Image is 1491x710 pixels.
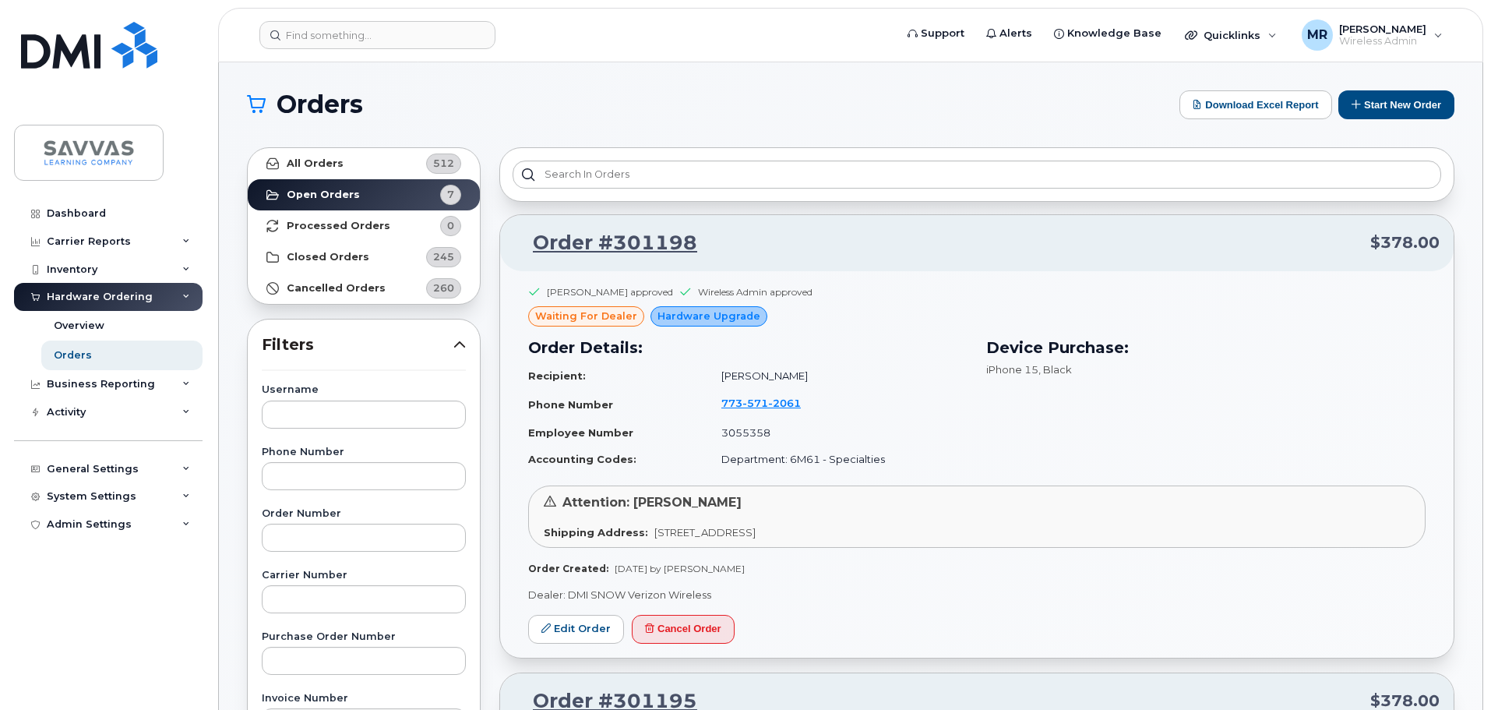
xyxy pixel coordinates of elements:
[1338,90,1454,119] button: Start New Order
[698,285,812,298] div: Wireless Admin approved
[768,397,801,409] span: 2061
[547,285,673,298] div: [PERSON_NAME] approved
[721,397,820,409] a: 7735712061
[248,210,480,242] a: Processed Orders0
[262,570,466,581] label: Carrier Number
[528,336,968,359] h3: Order Details:
[248,148,480,179] a: All Orders512
[433,249,454,264] span: 245
[277,93,363,116] span: Orders
[535,309,637,323] span: waiting for dealer
[262,385,466,395] label: Username
[447,187,454,202] span: 7
[1038,363,1072,376] span: , Black
[632,615,735,644] button: Cancel Order
[707,362,968,390] td: [PERSON_NAME]
[262,447,466,457] label: Phone Number
[615,563,745,574] span: [DATE] by [PERSON_NAME]
[514,229,697,257] a: Order #301198
[447,218,454,233] span: 0
[742,397,768,409] span: 571
[513,161,1441,189] input: Search in orders
[657,309,760,323] span: Hardware Upgrade
[262,632,466,642] label: Purchase Order Number
[262,694,466,704] label: Invoice Number
[248,273,480,304] a: Cancelled Orders260
[433,281,454,295] span: 260
[528,453,636,465] strong: Accounting Codes:
[1370,231,1440,254] span: $378.00
[287,251,369,263] strong: Closed Orders
[528,588,1426,602] p: Dealer: DMI SNOW Verizon Wireless
[528,369,586,382] strong: Recipient:
[528,615,624,644] a: Edit Order
[1423,642,1479,698] iframe: Messenger Launcher
[528,398,613,411] strong: Phone Number
[248,242,480,273] a: Closed Orders245
[1179,90,1332,119] button: Download Excel Report
[654,526,756,539] span: [STREET_ADDRESS]
[287,282,386,295] strong: Cancelled Orders
[262,509,466,519] label: Order Number
[721,397,801,409] span: 773
[287,220,390,232] strong: Processed Orders
[287,157,344,170] strong: All Orders
[707,446,968,473] td: Department: 6M61 - Specialties
[707,419,968,447] td: 3055358
[262,334,453,356] span: Filters
[528,563,608,574] strong: Order Created:
[287,189,360,201] strong: Open Orders
[544,526,648,539] strong: Shipping Address:
[248,179,480,210] a: Open Orders7
[433,156,454,171] span: 512
[562,495,742,510] span: Attention: [PERSON_NAME]
[986,363,1038,376] span: iPhone 15
[986,336,1426,359] h3: Device Purchase:
[528,426,633,439] strong: Employee Number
